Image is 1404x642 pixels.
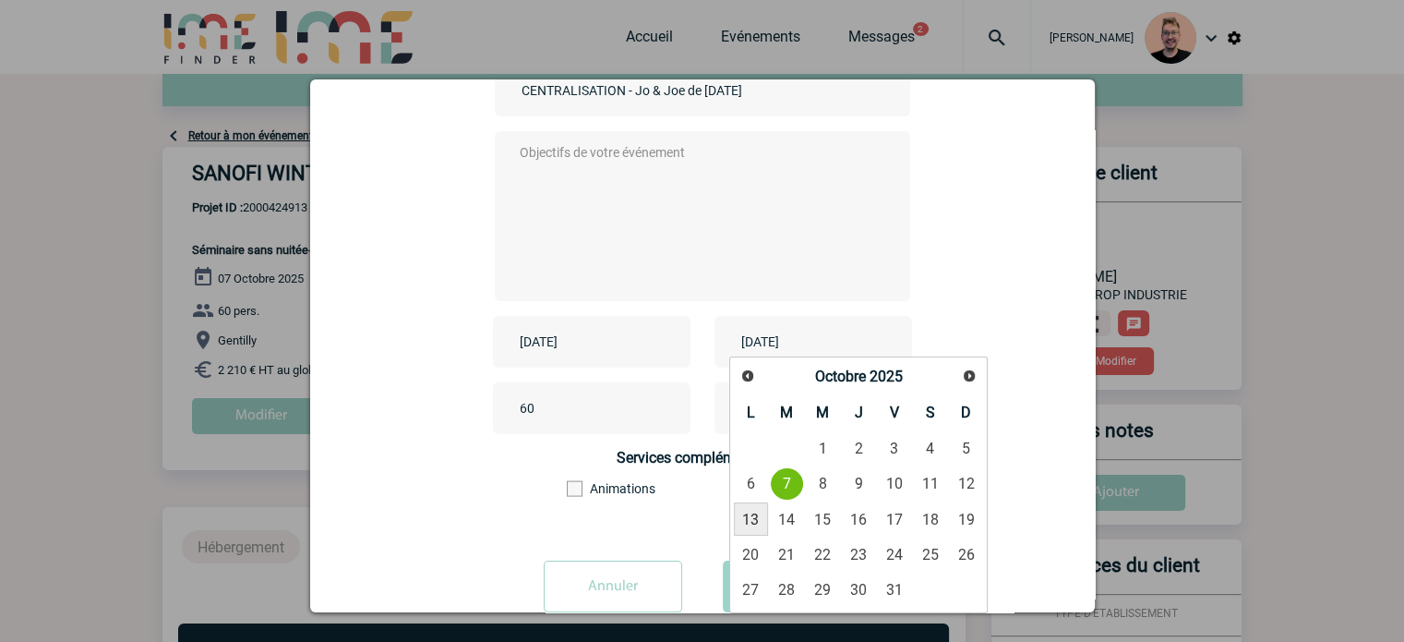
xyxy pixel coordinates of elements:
[949,432,983,466] a: 5
[814,368,865,385] span: Octobre
[877,467,911,501] a: 10
[949,467,983,501] a: 12
[955,362,982,389] a: Suivant
[806,538,840,571] a: 22
[735,362,762,389] a: Précédent
[841,432,875,466] a: 2
[841,538,875,571] a: 23
[780,404,793,421] span: Mardi
[544,561,682,612] input: Annuler
[770,503,804,536] a: 14
[734,573,768,606] a: 27
[913,503,947,536] a: 18
[962,369,977,383] span: Suivant
[770,573,804,606] a: 28
[913,432,947,466] a: 4
[961,404,971,421] span: Dimanche
[913,538,947,571] a: 25
[949,503,983,536] a: 19
[841,467,875,501] a: 9
[913,467,947,501] a: 11
[949,538,983,571] a: 26
[770,467,804,501] a: 7
[740,369,755,383] span: Précédent
[723,561,861,612] button: Valider
[806,573,840,606] a: 29
[877,432,911,466] a: 3
[515,330,642,354] input: Date de début
[877,538,911,571] a: 24
[495,449,910,466] h4: Services complémentaires
[737,330,864,354] input: Date de fin
[841,573,875,606] a: 30
[877,573,911,606] a: 31
[734,467,768,501] a: 6
[770,538,804,571] a: 21
[816,404,829,421] span: Mercredi
[869,368,902,385] span: 2025
[877,503,911,536] a: 17
[517,79,775,103] input: Nom de l'événement
[841,503,875,536] a: 16
[854,404,862,421] span: Jeudi
[747,404,755,421] span: Lundi
[567,481,667,496] label: Animations
[806,432,840,466] a: 1
[734,538,768,571] a: 20
[926,404,935,421] span: Samedi
[734,503,768,536] a: 13
[806,467,840,501] a: 8
[806,503,840,536] a: 15
[890,404,899,421] span: Vendredi
[515,396,689,420] input: Nombre de participants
